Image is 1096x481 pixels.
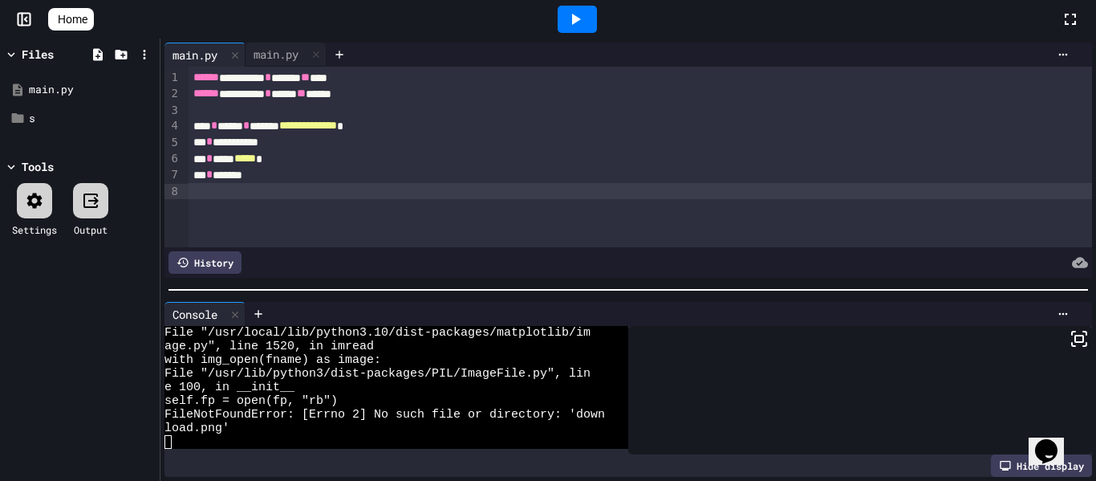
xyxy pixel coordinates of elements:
iframe: chat widget [1029,417,1080,465]
div: Hide display [991,455,1092,477]
span: File "/usr/local/lib/python3.10/dist-packages/matplotlib/im [164,326,591,340]
a: Home [48,8,94,31]
div: main.py [29,82,154,98]
div: Settings [12,222,57,237]
div: Console [164,306,225,323]
div: main.py [246,46,306,63]
div: 1 [164,70,181,86]
span: File "/usr/lib/python3/dist-packages/PIL/ImageFile.py", lin [164,367,591,381]
span: self.fp = open(fp, "rb") [164,394,338,408]
div: 7 [164,167,181,183]
span: Home [58,11,87,27]
div: main.py [246,43,327,67]
span: age.py", line 1520, in imread [164,340,374,353]
div: Tools [22,158,54,175]
div: 6 [164,151,181,167]
span: load.png' [164,422,229,435]
div: Console [164,302,246,326]
div: Output [74,222,108,237]
div: History [168,251,242,274]
span: FileNotFoundError: [Errno 2] No such file or directory: 'down [164,408,605,422]
div: s [29,111,154,127]
div: 2 [164,86,181,102]
span: with img_open(fname) as image: [164,353,381,367]
div: 8 [164,184,181,200]
div: 3 [164,103,181,119]
div: Files [22,46,54,63]
div: 5 [164,135,181,151]
div: main.py [164,47,225,63]
div: 4 [164,118,181,134]
span: e 100, in __init__ [164,381,294,394]
div: main.py [164,43,246,67]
